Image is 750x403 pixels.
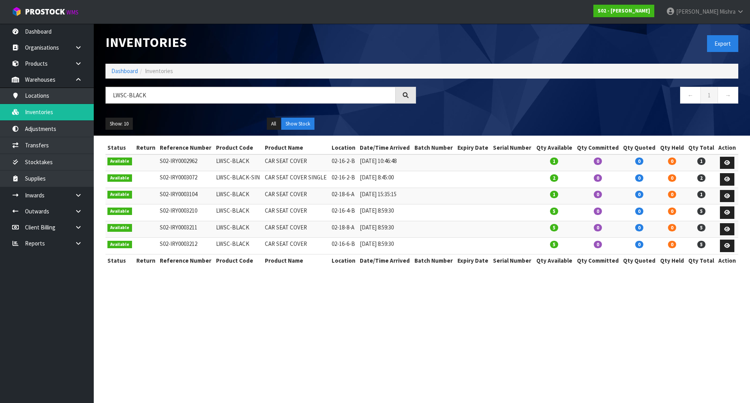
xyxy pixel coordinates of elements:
[214,238,262,254] td: LWSC-BLACK
[412,254,455,267] th: Batch Number
[668,158,676,165] span: 0
[594,174,602,182] span: 0
[158,188,214,204] td: S02-IRY0003104
[412,141,455,154] th: Batch Number
[358,204,412,221] td: [DATE] 8:59:30
[214,221,262,238] td: LWSC-BLACK
[158,221,214,238] td: S02-IRY0003211
[668,224,676,231] span: 0
[330,154,358,171] td: 02-16-2-B
[107,241,132,249] span: Available
[594,158,602,165] span: 0
[330,171,358,188] td: 02-16-2-B
[720,8,736,15] span: Mishra
[697,191,705,198] span: 1
[134,254,158,267] th: Return
[263,221,330,238] td: CAR SEAT COVER
[621,141,658,154] th: Qty Quoted
[263,238,330,254] td: CAR SEAT COVER
[358,171,412,188] td: [DATE] 8:45:00
[575,141,621,154] th: Qty Committed
[686,141,716,154] th: Qty Total
[598,7,650,14] strong: S02 - [PERSON_NAME]
[107,191,132,199] span: Available
[105,118,133,130] button: Show: 10
[158,154,214,171] td: S02-IRY0002962
[668,174,676,182] span: 0
[550,174,558,182] span: 2
[358,221,412,238] td: [DATE] 8:59:30
[281,118,314,130] button: Show Stock
[12,7,21,16] img: cube-alt.png
[635,208,643,215] span: 0
[214,254,262,267] th: Product Code
[621,254,658,267] th: Qty Quoted
[491,141,534,154] th: Serial Number
[550,224,558,231] span: 5
[491,254,534,267] th: Serial Number
[66,9,79,16] small: WMS
[716,254,738,267] th: Action
[214,204,262,221] td: LWSC-BLACK
[635,224,643,231] span: 0
[158,254,214,267] th: Reference Number
[707,35,738,52] button: Export
[107,158,132,165] span: Available
[105,141,134,154] th: Status
[697,158,705,165] span: 1
[263,141,330,154] th: Product Name
[700,87,718,104] a: 1
[145,67,173,75] span: Inventories
[358,238,412,254] td: [DATE] 8:59:30
[330,221,358,238] td: 02-18-8-A
[107,224,132,232] span: Available
[697,241,705,248] span: 5
[330,204,358,221] td: 02-16-4-B
[575,254,621,267] th: Qty Committed
[658,254,686,267] th: Qty Held
[635,158,643,165] span: 0
[158,238,214,254] td: S02-IRY0003212
[718,87,738,104] a: →
[263,204,330,221] td: CAR SEAT COVER
[330,188,358,204] td: 02-18-6-A
[214,141,262,154] th: Product Code
[330,254,358,267] th: Location
[635,241,643,248] span: 0
[25,7,65,17] span: ProStock
[263,154,330,171] td: CAR SEAT COVER
[105,87,396,104] input: Search inventories
[697,224,705,231] span: 5
[330,238,358,254] td: 02-16-6-B
[635,174,643,182] span: 0
[594,208,602,215] span: 0
[263,171,330,188] td: CAR SEAT COVER SINGLE
[214,171,262,188] td: LWSC-BLACK-SIN
[697,208,705,215] span: 5
[680,87,701,104] a: ←
[455,254,491,267] th: Expiry Date
[594,224,602,231] span: 0
[330,141,358,154] th: Location
[358,141,412,154] th: Date/Time Arrived
[358,154,412,171] td: [DATE] 10:46:48
[593,5,654,17] a: S02 - [PERSON_NAME]
[550,241,558,248] span: 5
[214,188,262,204] td: LWSC-BLACK
[105,254,134,267] th: Status
[214,154,262,171] td: LWSC-BLACK
[134,141,158,154] th: Return
[676,8,718,15] span: [PERSON_NAME]
[263,254,330,267] th: Product Name
[550,208,558,215] span: 5
[111,67,138,75] a: Dashboard
[594,191,602,198] span: 0
[534,254,575,267] th: Qty Available
[107,174,132,182] span: Available
[550,191,558,198] span: 1
[668,208,676,215] span: 0
[455,141,491,154] th: Expiry Date
[107,208,132,215] span: Available
[594,241,602,248] span: 0
[697,174,705,182] span: 2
